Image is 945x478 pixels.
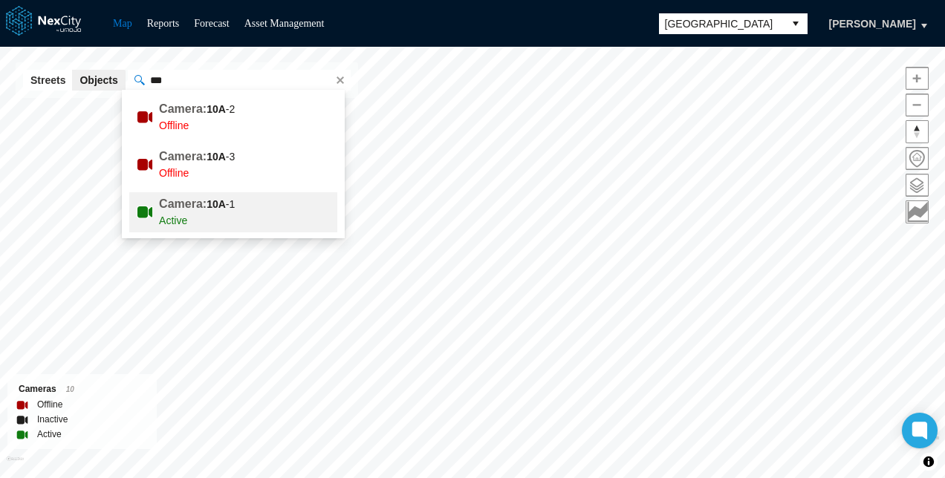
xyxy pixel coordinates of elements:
[906,120,929,143] button: Reset bearing to north
[207,103,226,115] b: 10A
[37,427,62,442] label: Active
[147,18,180,29] a: Reports
[129,145,337,185] li: 10A-3
[113,18,132,29] a: Map
[7,456,24,474] a: Mapbox homepage
[79,73,117,88] span: Objects
[207,151,235,163] span: -3
[906,147,929,170] button: Home
[207,198,235,210] span: -1
[207,151,226,163] b: 10A
[906,174,929,197] button: Layers management
[129,97,337,137] li: 10A-2
[924,454,933,470] span: Toggle attribution
[829,16,916,31] span: [PERSON_NAME]
[920,453,938,471] button: Toggle attribution
[159,102,207,115] label: Camera:
[66,385,74,393] span: 10
[906,121,928,143] span: Reset bearing to north
[159,197,207,210] label: Camera:
[72,70,125,91] button: Objects
[19,382,146,397] div: Cameras
[129,192,337,232] li: 10A-1
[906,67,929,90] button: Zoom in
[244,18,325,29] a: Asset Management
[207,198,226,210] b: 10A
[207,103,235,115] span: -2
[30,73,65,88] span: Streets
[906,68,928,89] span: Zoom in
[194,18,229,29] a: Forecast
[159,167,189,179] span: Offline
[159,150,207,163] label: Camera:
[906,94,929,117] button: Zoom out
[330,70,351,91] span: clear
[37,397,62,412] label: Offline
[906,200,929,223] button: Key metrics
[814,11,932,36] button: [PERSON_NAME]
[159,215,187,226] span: Active
[784,13,808,34] button: select
[23,70,73,91] button: Streets
[906,94,928,116] span: Zoom out
[159,119,189,131] span: Offline
[665,16,778,31] span: [GEOGRAPHIC_DATA]
[37,412,68,427] label: Inactive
